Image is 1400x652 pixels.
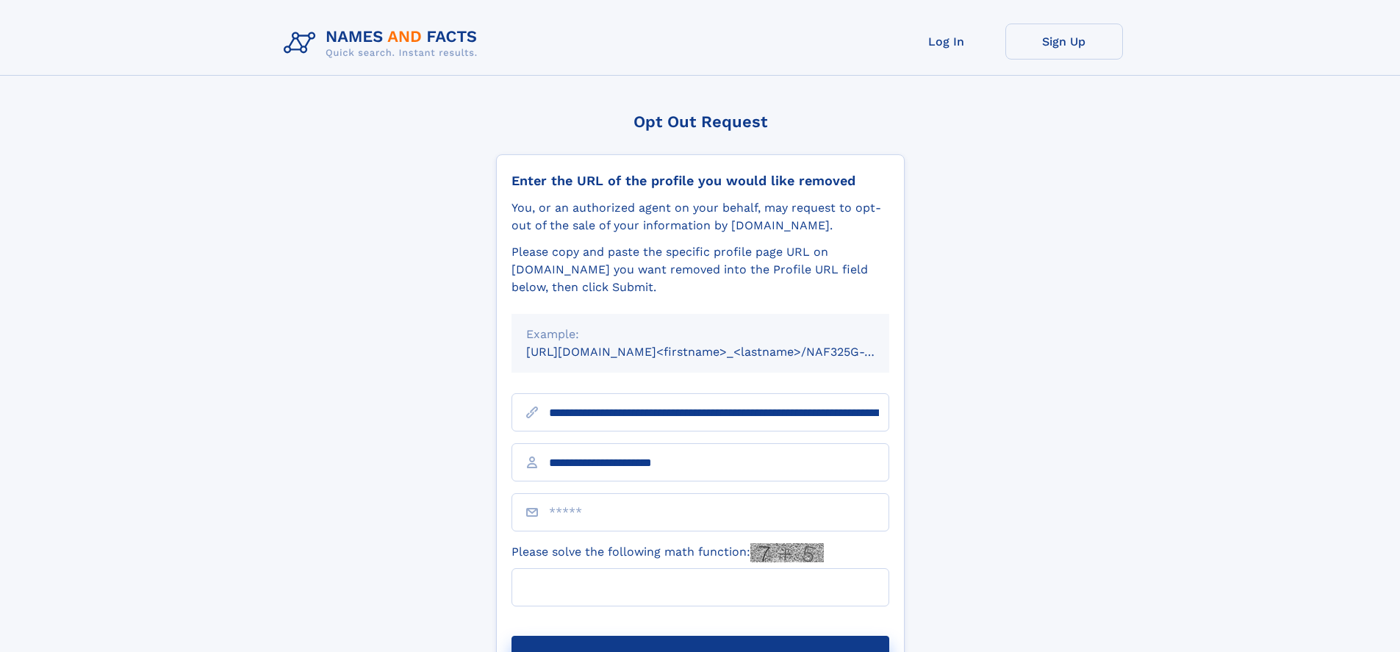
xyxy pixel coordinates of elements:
[511,199,889,234] div: You, or an authorized agent on your behalf, may request to opt-out of the sale of your informatio...
[526,345,917,359] small: [URL][DOMAIN_NAME]<firstname>_<lastname>/NAF325G-xxxxxxxx
[1005,24,1123,60] a: Sign Up
[511,243,889,296] div: Please copy and paste the specific profile page URL on [DOMAIN_NAME] you want removed into the Pr...
[278,24,489,63] img: Logo Names and Facts
[526,326,875,343] div: Example:
[496,112,905,131] div: Opt Out Request
[888,24,1005,60] a: Log In
[511,543,824,562] label: Please solve the following math function:
[511,173,889,189] div: Enter the URL of the profile you would like removed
